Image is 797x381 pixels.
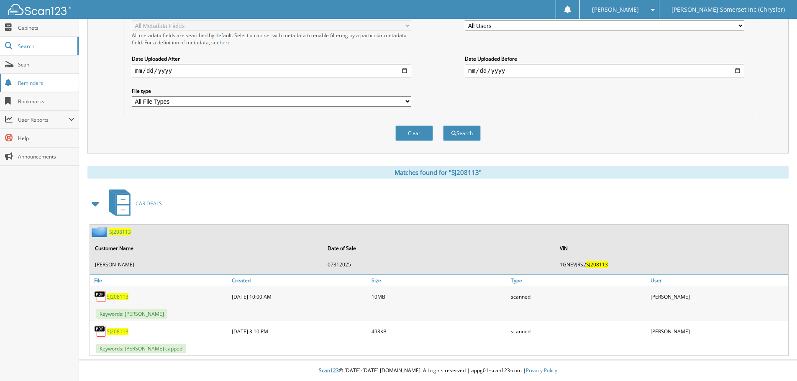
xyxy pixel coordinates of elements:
[109,228,131,235] a: SJ208113
[18,61,74,68] span: Scan
[107,328,128,335] a: SJ208113
[87,166,789,179] div: Matches found for "SJ208113"
[90,275,230,286] a: File
[107,293,128,300] a: SJ208113
[94,325,107,338] img: PDF.png
[556,258,787,271] td: 1GNEVJRS2
[556,240,787,257] th: VIN
[323,258,555,271] td: 07312025
[369,275,509,286] a: Size
[96,309,167,319] span: Keywords: [PERSON_NAME]
[94,290,107,303] img: PDF.png
[18,135,74,142] span: Help
[592,7,639,12] span: [PERSON_NAME]
[395,125,433,141] button: Clear
[18,43,73,50] span: Search
[18,79,74,87] span: Reminders
[18,98,74,105] span: Bookmarks
[136,200,162,207] span: CAR DEALS
[509,323,648,340] div: scanned
[465,55,744,62] label: Date Uploaded Before
[220,39,231,46] a: here
[319,367,339,374] span: Scan123
[755,341,797,381] iframe: Chat Widget
[8,4,71,15] img: scan123-logo-white.svg
[91,258,323,271] td: [PERSON_NAME]
[132,64,411,77] input: start
[91,240,323,257] th: Customer Name
[18,116,69,123] span: User Reports
[369,323,509,340] div: 493KB
[18,153,74,160] span: Announcements
[526,367,557,374] a: Privacy Policy
[132,32,411,46] div: All metadata fields are searched by default. Select a cabinet with metadata to enable filtering b...
[509,288,648,305] div: scanned
[671,7,785,12] span: [PERSON_NAME] Somerset Inc (Chrysler)
[323,240,555,257] th: Date of Sale
[132,87,411,95] label: File type
[132,55,411,62] label: Date Uploaded After
[230,275,369,286] a: Created
[586,261,608,268] span: SJ208113
[230,323,369,340] div: [DATE] 3:10 PM
[92,227,109,237] img: folder2.png
[369,288,509,305] div: 10MB
[230,288,369,305] div: [DATE] 10:00 AM
[648,288,788,305] div: [PERSON_NAME]
[79,361,797,381] div: © [DATE]-[DATE] [DOMAIN_NAME]. All rights reserved | appg01-scan123-com |
[648,323,788,340] div: [PERSON_NAME]
[18,24,74,31] span: Cabinets
[96,344,186,353] span: Keywords: [PERSON_NAME] capped
[509,275,648,286] a: Type
[465,64,744,77] input: end
[648,275,788,286] a: User
[104,187,162,220] a: CAR DEALS
[443,125,481,141] button: Search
